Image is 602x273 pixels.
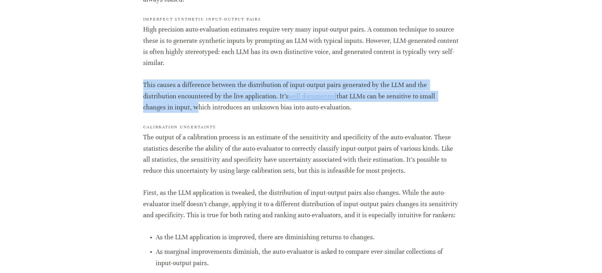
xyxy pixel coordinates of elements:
[143,124,459,131] h3: Calibration uncertainty
[289,92,337,100] a: well documented
[143,132,459,176] p: The output of a calibration process is an estimate of the sensitivity and specificity of the auto...
[143,16,459,23] h3: Imperfect synthetic input-output pairs
[143,79,459,113] p: This causes a difference between the distribution of input-output pairs generated by the LLM and ...
[156,232,459,243] p: As the LLM application is improved, there are diminishing returns to changes.
[156,246,459,268] p: As marginal improvements diminish, the auto-evaluator is asked to compare ever-similar collection...
[143,187,459,221] p: First, as the LLM application is tweaked, the distribution of input-output pairs also changes. Wh...
[143,24,459,68] p: High precision auto-evaluation estimates require very many input-output pairs. A common technique...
